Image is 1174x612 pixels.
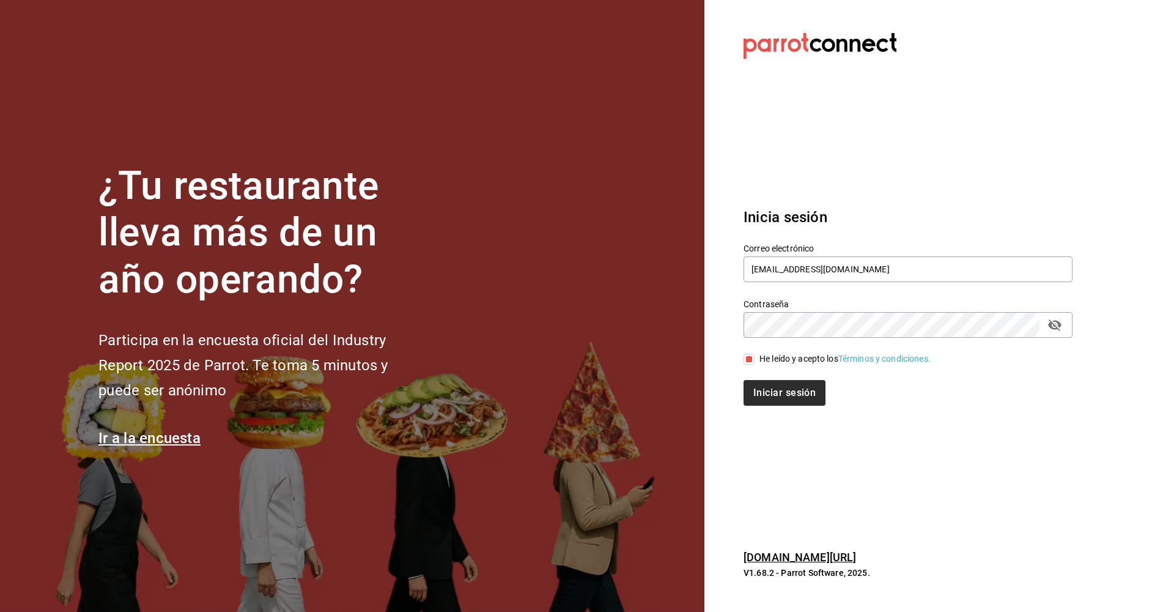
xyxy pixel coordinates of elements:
div: He leído y acepto los [759,353,931,365]
h3: Inicia sesión [744,206,1072,228]
label: Contraseña [744,299,1072,308]
button: Iniciar sesión [744,380,825,406]
h1: ¿Tu restaurante lleva más de un año operando? [98,163,429,304]
a: Ir a la encuesta [98,430,201,447]
a: Términos y condiciones. [838,354,931,364]
label: Correo electrónico [744,244,1072,252]
p: V1.68.2 - Parrot Software, 2025. [744,567,1072,579]
a: [DOMAIN_NAME][URL] [744,551,856,564]
h2: Participa en la encuesta oficial del Industry Report 2025 de Parrot. Te toma 5 minutos y puede se... [98,328,429,403]
button: passwordField [1044,315,1065,335]
input: Ingresa tu correo electrónico [744,256,1072,282]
